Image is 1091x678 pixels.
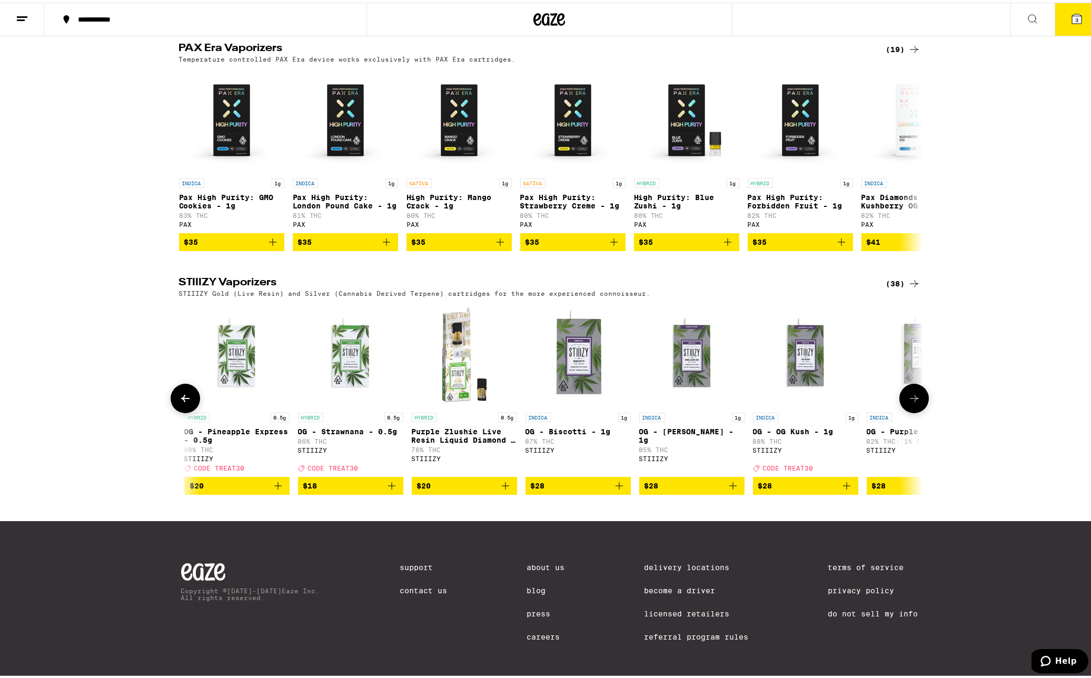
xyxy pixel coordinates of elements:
[727,176,739,185] p: 1g
[861,218,967,225] div: PAX
[184,453,290,460] div: STIIIZY
[644,630,748,639] a: Referral Program Rules
[846,410,858,420] p: 1g
[520,218,626,225] div: PAX
[417,479,431,487] span: $20
[644,479,659,487] span: $28
[298,300,403,474] a: Open page for OG - Strawnana - 0.5g from STIIIZY
[498,410,517,420] p: 0.5g
[298,300,403,405] img: STIIIZY - OG - Strawnana - 0.5g
[179,210,284,216] p: 83% THC
[531,479,545,487] span: $28
[527,607,564,615] a: Press
[639,444,745,451] p: 85% THC
[412,474,517,492] button: Add to bag
[525,300,631,474] a: Open page for OG - Biscotti - 1g from STIIIZY
[520,191,626,207] p: Pax High Purity: Strawberry Creme - 1g
[872,479,886,487] span: $28
[763,462,814,469] span: CODE TREAT30
[1075,14,1078,21] span: 3
[400,561,447,569] a: Support
[758,479,772,487] span: $28
[412,235,426,244] span: $35
[179,41,869,53] h2: PAX Era Vaporizers
[753,410,778,420] p: INDICA
[525,235,540,244] span: $35
[520,65,626,171] img: PAX - Pax High Purity: Strawberry Creme - 1g
[634,65,739,231] a: Open page for High Purity: Blue Zushi - 1g from PAX
[412,444,517,451] p: 76% THC
[298,425,403,433] p: OG - Strawnana - 0.5g
[748,65,853,171] img: PAX - Pax High Purity: Forbidden Fruit - 1g
[618,410,631,420] p: 1g
[293,231,398,248] button: Add to bag
[753,444,858,451] div: STIIIZY
[639,425,745,442] p: OG - [PERSON_NAME] - 1g
[406,231,512,248] button: Add to bag
[753,300,858,474] a: Open page for OG - OG Kush - 1g from STIIIZY
[272,176,284,185] p: 1g
[179,65,284,171] img: PAX - Pax High Purity: GMO Cookies - 1g
[293,210,398,216] p: 81% THC
[179,231,284,248] button: Add to bag
[639,410,664,420] p: INDICA
[412,453,517,460] div: STIIIZY
[412,410,437,420] p: HYBRID
[748,176,773,185] p: HYBRID
[867,410,892,420] p: INDICA
[753,474,858,492] button: Add to bag
[861,231,967,248] button: Add to bag
[527,630,564,639] a: Careers
[293,65,398,171] img: PAX - Pax High Purity: London Pound Cake - 1g
[639,235,653,244] span: $35
[732,410,745,420] p: 1g
[644,561,748,569] a: Delivery Locations
[179,176,204,185] p: INDICA
[184,300,290,405] img: STIIIZY - OG - Pineapple Express - 0.5g
[525,474,631,492] button: Add to bag
[748,231,853,248] button: Add to bag
[1032,646,1088,673] iframe: Opens a widget where you can find more information
[525,410,551,420] p: INDICA
[753,235,767,244] span: $35
[861,191,967,207] p: Pax Diamonds : Kushberry OG - 1g
[861,65,967,171] img: PAX - Pax Diamonds : Kushberry OG - 1g
[520,176,545,185] p: SATIVA
[406,65,512,171] img: PAX - High Purity: Mango Crack - 1g
[298,444,403,451] div: STIIIZY
[886,275,920,287] a: (38)
[412,300,517,474] a: Open page for Purple Zlushie Live Resin Liquid Diamond - 0.5g from STIIIZY
[634,65,739,171] img: PAX - High Purity: Blue Zushi - 1g
[520,231,626,248] button: Add to bag
[634,218,739,225] div: PAX
[406,210,512,216] p: 80% THC
[406,176,432,185] p: SATIVA
[748,65,853,231] a: Open page for Pax High Purity: Forbidden Fruit - 1g from PAX
[828,584,918,592] a: Privacy Policy
[527,561,564,569] a: About Us
[634,176,659,185] p: HYBRID
[634,191,739,207] p: High Purity: Blue Zushi - 1g
[179,275,869,287] h2: STIIIZY Vaporizers
[886,41,920,53] a: (19)
[298,410,323,420] p: HYBRID
[385,176,398,185] p: 1g
[293,218,398,225] div: PAX
[298,235,312,244] span: $35
[184,474,290,492] button: Add to bag
[184,410,210,420] p: HYBRID
[867,444,972,451] div: STIIIZY
[644,584,748,592] a: Become a Driver
[293,191,398,207] p: Pax High Purity: London Pound Cake - 1g
[748,218,853,225] div: PAX
[639,300,745,405] img: STIIIZY - OG - King Louis XIII - 1g
[867,425,972,433] p: OG - Purple Punch - 1g
[179,53,516,60] p: Temperature controlled PAX Era device works exclusively with PAX Era cartridges.
[293,65,398,231] a: Open page for Pax High Purity: London Pound Cake - 1g from PAX
[753,425,858,433] p: OG - OG Kush - 1g
[412,425,517,442] p: Purple Zlushie Live Resin Liquid Diamond - 0.5g
[184,235,199,244] span: $35
[520,210,626,216] p: 80% THC
[179,218,284,225] div: PAX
